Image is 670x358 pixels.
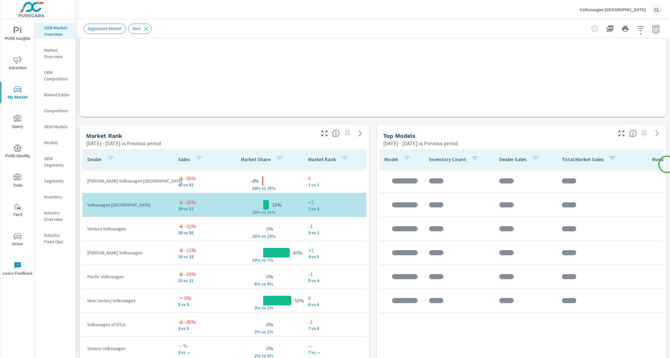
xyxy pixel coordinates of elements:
[308,182,361,187] p: 1 vs 1
[247,233,264,239] p: 23% v
[35,154,76,170] div: OEM Segments
[178,156,190,162] p: Sales
[247,329,264,335] p: 2% v
[247,257,264,263] p: 10% v
[35,90,76,100] div: Market Editor
[383,139,458,147] p: [DATE] - [DATE] vs Previous period
[308,318,361,326] p: -1
[650,22,662,35] button: Select Date Range
[35,45,76,61] div: Market Overview
[44,155,71,168] p: OEM Segments
[562,156,604,162] p: Total Market Sales
[87,250,168,256] p: [PERSON_NAME] Volkswagen
[44,178,71,184] p: Segments
[184,270,196,278] p: -29%
[429,156,466,162] p: Inventory Count
[184,175,196,182] p: -35%
[580,7,646,12] p: Volkswagen [GEOGRAPHIC_DATA]
[308,230,361,235] p: 3 vs 2
[308,156,336,162] p: Market Rank
[35,230,76,246] div: Industry Fixed Ops
[308,270,361,278] p: -1
[44,92,71,98] p: Market Editor
[604,22,616,35] button: "Export Report to PDF"
[35,176,76,186] div: Segments
[129,26,145,31] span: New
[44,25,71,37] p: OEM Market Overview
[87,202,168,208] p: Volkswagen [GEOGRAPHIC_DATA]
[128,24,152,34] div: New
[332,130,340,137] span: Market Rank shows you how you rank, in terms of sales, to other dealerships in your market. “Mark...
[2,262,33,277] span: Leave Feedback
[87,226,168,232] p: Ventura Volkswagen
[35,208,76,224] div: Industry Overview
[44,139,71,146] p: Models
[247,209,264,215] p: 23% v
[247,185,264,191] p: 24% v
[264,257,279,263] p: s 7%
[266,321,273,328] p: 0%
[178,230,218,235] p: 38 vs 56
[241,156,271,162] p: Market Share
[651,4,662,15] div: CL
[35,192,76,202] div: Inventory
[178,206,218,211] p: 39 vs 52
[272,201,282,209] p: 10%
[293,249,302,257] p: 43%
[2,174,33,189] span: Tools
[86,132,122,139] h5: Market Rank
[0,19,35,283] div: nav menu
[634,22,647,35] button: Apply Filters
[87,345,168,352] p: Ontario Volkswagen
[264,233,279,239] p: s 23%
[178,326,218,331] p: 3 vs 5
[178,342,218,350] p: — %
[44,123,71,130] p: OEM Models
[87,273,168,280] p: Pacific Volkswagen
[499,156,526,162] p: Dealer Sales
[308,326,361,331] p: 7 vs 6
[35,106,76,116] div: Competitors
[308,246,361,254] p: +1
[35,138,76,147] div: Models
[264,281,279,287] p: s 9%
[308,342,361,350] p: —
[616,128,627,138] button: Make Fullscreen
[184,318,196,326] p: -40%
[178,182,218,187] p: 40 vs 62
[266,273,273,280] p: 0%
[308,175,361,182] p: 0
[184,222,196,230] p: -32%
[178,254,218,259] p: 16 vs 18
[294,297,304,304] p: 50%
[44,210,71,222] p: Industry Overview
[619,22,632,35] button: Print Report
[2,56,33,72] span: Advertise
[629,130,637,137] span: Find the biggest opportunities within your model lineup nationwide. [Source: Market registration ...
[308,254,361,259] p: 4 vs 5
[44,47,71,60] p: Market Overview
[35,122,76,131] div: OEM Models
[264,185,279,191] p: s 25%
[2,203,33,219] span: Tier2
[264,305,279,311] p: s 2%
[178,302,218,307] p: 5 vs 5
[44,194,71,200] p: Inventory
[2,115,33,131] span: Query
[2,144,33,160] span: PURE Identity
[264,209,279,215] p: s 21%
[2,86,33,101] span: My Market
[184,198,196,206] p: -25%
[35,68,76,84] div: OEM Competitors
[319,128,330,138] button: Make Fullscreen
[652,128,662,138] a: See more details in report
[266,225,273,233] p: 0%
[639,128,650,138] span: Select a preset date range to save this widget
[250,177,259,185] p: -4%
[178,350,218,355] p: 3 vs —
[87,178,168,184] p: [PERSON_NAME] Volkswagen [GEOGRAPHIC_DATA]
[308,222,361,230] p: -1
[264,329,279,335] p: s 2%
[266,345,273,352] p: 0%
[308,350,361,355] p: 7 vs —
